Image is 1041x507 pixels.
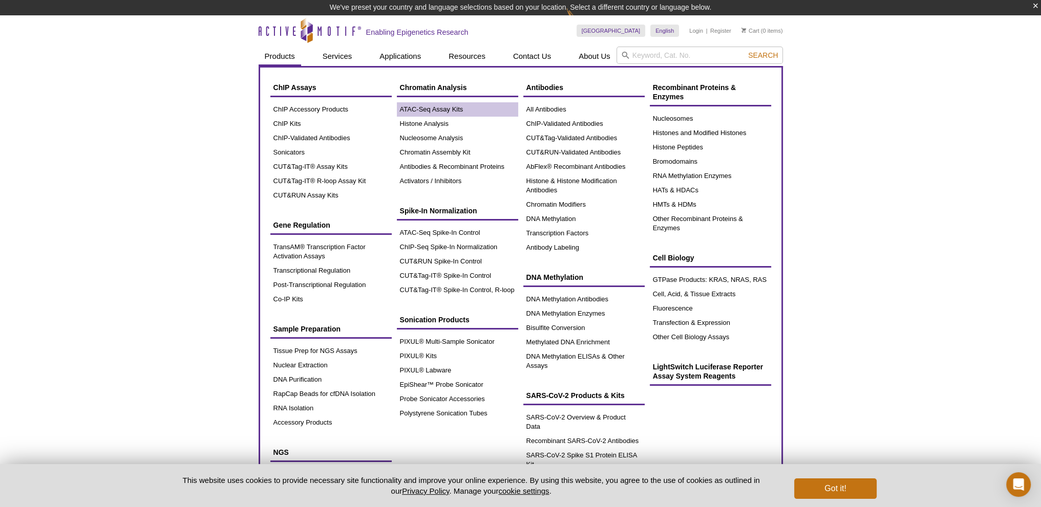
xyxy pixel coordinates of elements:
[523,212,645,226] a: DNA Methylation
[741,28,746,33] img: Your Cart
[572,47,617,66] a: About Us
[617,47,783,64] input: Keyword, Cat. No.
[397,406,518,421] a: Polystyrene Sonication Tubes
[270,78,392,97] a: ChIP Assays
[650,287,771,301] a: Cell, Acid, & Tissue Extracts
[498,487,549,495] button: cookie settings
[689,27,703,34] a: Login
[270,102,392,117] a: ChIP Accessory Products
[741,27,759,34] a: Cart
[165,475,778,496] p: This website uses cookies to provide necessary site functionality and improve your online experie...
[523,349,645,373] a: DNA Methylation ELISAs & Other Assays
[397,349,518,363] a: PIXUL® Kits
[400,316,470,324] span: Sonication Products
[523,197,645,212] a: Chromatin Modifiers
[397,378,518,392] a: EpiShear™ Probe Sonicator
[650,169,771,183] a: RNA Methylation Enzymes
[270,174,392,188] a: CUT&Tag-IT® R-loop Assay Kit
[523,131,645,145] a: CUT&Tag-Validated Antibodies
[270,344,392,358] a: Tissue Prep for NGS Assays
[507,47,557,66] a: Contact Us
[397,102,518,117] a: ATAC-Seq Assay Kits
[523,145,645,160] a: CUT&RUN-Validated Antibodies
[273,448,289,456] span: NGS
[397,240,518,254] a: ChIP-Seq Spike-In Normalization
[397,269,518,283] a: CUT&Tag-IT® Spike-In Control
[259,47,301,66] a: Products
[397,363,518,378] a: PIXUL® Labware
[650,212,771,235] a: Other Recombinant Proteins & Enzymes
[397,131,518,145] a: Nucleosome Analysis
[397,254,518,269] a: CUT&RUN Spike-In Control
[706,25,708,37] li: |
[523,434,645,448] a: Recombinant SARS-CoV-2 Antibodies
[653,254,694,262] span: Cell Biology
[650,357,771,386] a: LightSwitch Luciferase Reporter Assay System Reagents
[650,140,771,155] a: Histone Peptides
[270,240,392,263] a: TransAM® Transcription Factor Activation Assays
[650,273,771,287] a: GTPase Products: KRAS, NRAS, RAS
[270,372,392,387] a: DNA Purification
[523,226,645,240] a: Transcription Factors
[270,145,392,160] a: Sonicators
[526,83,563,92] span: Antibodies
[650,112,771,126] a: Nucleosomes
[523,240,645,255] a: Antibody Labeling
[397,310,518,329] a: Sonication Products
[270,160,392,174] a: CUT&Tag-IT® Assay Kits
[1006,472,1031,497] div: Open Intercom Messenger
[650,248,771,268] a: Cell Biology
[400,207,477,215] span: Spike-In Normalization
[270,292,392,306] a: Co-IP Kits
[650,155,771,169] a: Bromodomains
[397,78,518,97] a: Chromatin Analysis
[523,102,645,117] a: All Antibodies
[270,188,392,203] a: CUT&RUN Assay Kits
[523,268,645,287] a: DNA Methylation
[650,126,771,140] a: Histones and Modified Histones
[270,387,392,401] a: RapCap Beads for cfDNA Isolation
[523,306,645,321] a: DNA Methylation Enzymes
[794,478,876,499] button: Got it!
[650,78,771,106] a: Recombinant Proteins & Enzymes
[650,197,771,212] a: HMTs & HDMs
[523,321,645,335] a: Bisulfite Conversion
[273,325,341,333] span: Sample Preparation
[397,117,518,131] a: Histone Analysis
[397,145,518,160] a: Chromatin Assembly Kit
[442,47,492,66] a: Resources
[397,160,518,174] a: Antibodies & Recombinant Proteins
[270,215,392,235] a: Gene Regulation
[270,263,392,278] a: Transcriptional Regulation
[270,319,392,339] a: Sample Preparation
[270,117,392,131] a: ChIP Kits
[373,47,427,66] a: Applications
[523,410,645,434] a: SARS-CoV-2 Overview & Product Data
[523,117,645,131] a: ChIP-Validated Antibodies
[650,301,771,316] a: Fluorescence
[523,448,645,472] a: SARS-CoV-2 Spike S1 Protein ELISA Kit
[650,316,771,330] a: Transfection & Expression
[270,278,392,292] a: Post-Transcriptional Regulation
[653,363,763,380] span: LightSwitch Luciferase Reporter Assay System Reagents
[316,47,358,66] a: Services
[523,386,645,405] a: SARS-CoV-2 Products & Kits
[273,83,316,92] span: ChIP Assays
[397,335,518,349] a: PIXUL® Multi-Sample Sonicator
[566,8,593,32] img: Change Here
[650,25,679,37] a: English
[741,25,783,37] li: (0 items)
[270,415,392,430] a: Accessory Products
[710,27,731,34] a: Register
[397,392,518,406] a: Probe Sonicator Accessories
[397,174,518,188] a: Activators / Inhibitors
[397,283,518,297] a: CUT&Tag-IT® Spike-In Control, R-loop
[400,83,467,92] span: Chromatin Analysis
[523,78,645,97] a: Antibodies
[523,174,645,197] a: Histone & Histone Modification Antibodies
[650,183,771,197] a: HATs & HDACs
[270,443,392,462] a: NGS
[526,391,625,400] span: SARS-CoV-2 Products & Kits
[523,335,645,349] a: Methylated DNA Enrichment
[653,83,736,101] span: Recombinant Proteins & Enzymes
